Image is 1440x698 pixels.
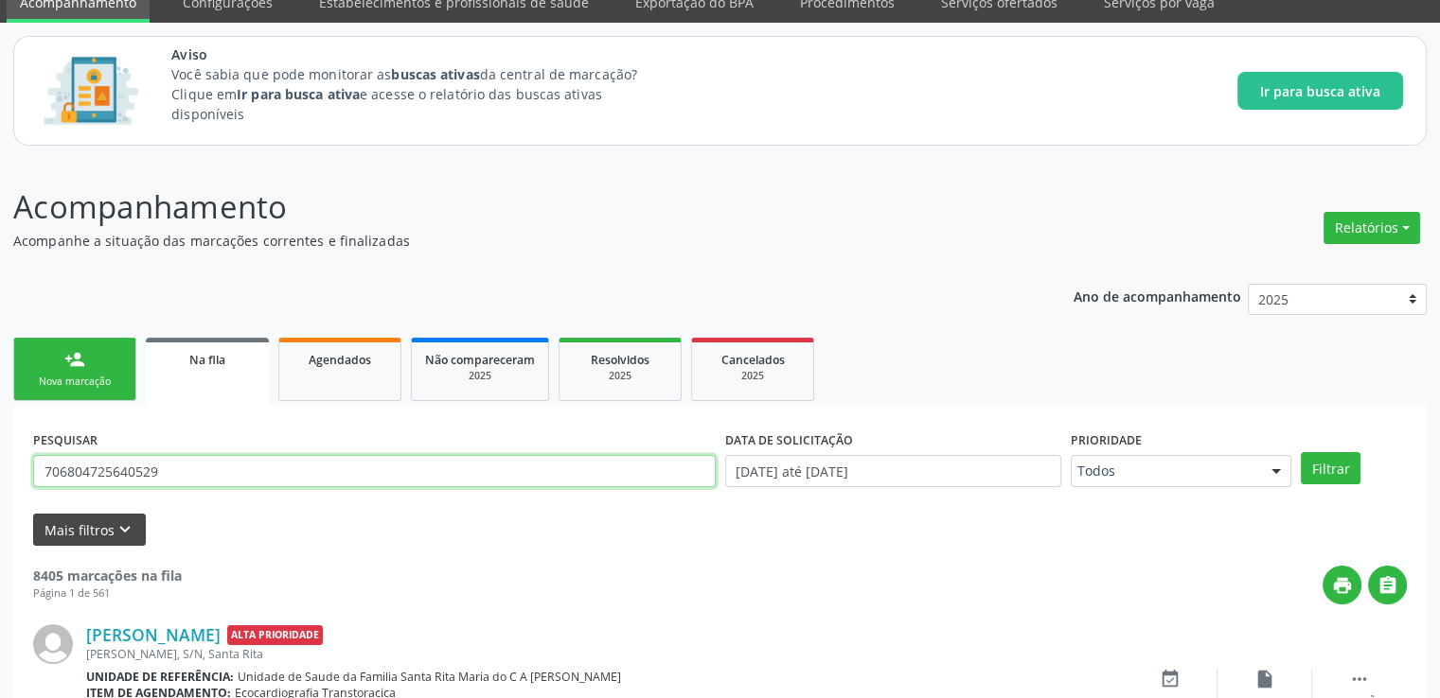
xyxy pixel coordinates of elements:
button: Relatórios [1324,212,1420,244]
span: Agendados [309,352,371,368]
i:  [1349,669,1370,689]
i: keyboard_arrow_down [115,519,135,540]
div: person_add [64,349,85,370]
strong: Ir para busca ativa [237,85,360,103]
div: [PERSON_NAME], S/N, Santa Rita [86,646,1123,662]
strong: buscas ativas [391,65,479,83]
p: Acompanhamento [13,183,1003,231]
div: 2025 [573,369,667,383]
p: Ano de acompanhamento [1074,284,1241,307]
i: insert_drive_file [1254,669,1275,689]
div: 2025 [425,369,535,383]
span: Cancelados [721,352,785,368]
span: Todos [1077,462,1253,480]
a: [PERSON_NAME] [86,624,221,645]
span: Alta Prioridade [227,625,323,645]
strong: 8405 marcações na fila [33,567,182,585]
span: Unidade de Saude da Familia Santa Rita Maria do C A [PERSON_NAME] [238,669,621,685]
span: Resolvidos [591,352,649,368]
label: PESQUISAR [33,426,98,455]
img: Imagem de CalloutCard [37,48,145,133]
span: Na fila [189,352,225,368]
button: Mais filtroskeyboard_arrow_down [33,514,146,547]
div: Página 1 de 561 [33,585,182,602]
p: Acompanhe a situação das marcações correntes e finalizadas [13,231,1003,251]
div: Nova marcação [27,375,122,389]
b: Unidade de referência: [86,669,234,685]
input: Nome, CNS [33,455,716,487]
input: Selecione um intervalo [725,455,1061,487]
button: Ir para busca ativa [1237,72,1403,110]
label: DATA DE SOLICITAÇÃO [725,426,853,455]
span: Aviso [171,44,672,64]
i: print [1332,575,1353,596]
span: Não compareceram [425,352,535,368]
span: Ir para busca ativa [1260,81,1380,101]
button: print [1323,566,1361,604]
i:  [1378,575,1398,596]
p: Você sabia que pode monitorar as da central de marcação? Clique em e acesse o relatório das busca... [171,64,672,124]
button: Filtrar [1301,452,1360,484]
button:  [1368,566,1407,604]
label: Prioridade [1071,426,1142,455]
i: event_available [1160,669,1181,689]
div: 2025 [705,369,800,383]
